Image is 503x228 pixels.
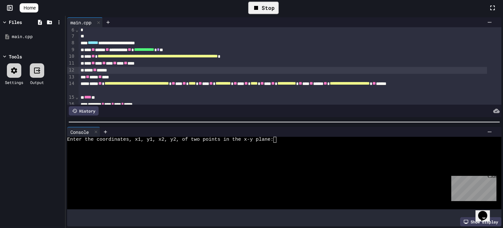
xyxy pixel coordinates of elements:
[75,27,79,32] span: Fold line
[67,101,75,108] div: 16
[67,94,75,101] div: 15
[67,127,100,137] div: Console
[5,79,23,85] div: Settings
[9,19,22,26] div: Files
[67,80,75,94] div: 14
[67,137,273,143] span: Enter the coordinates, x1, y1, x2, y2, of two points in the x-y plane:
[67,17,103,27] div: main.cpp
[20,3,38,12] a: Home
[67,53,75,60] div: 10
[475,202,496,221] iframe: chat widget
[248,2,279,14] div: Stop
[67,19,95,26] div: main.cpp
[67,47,75,53] div: 9
[24,5,36,11] span: Home
[460,217,501,226] div: Show display
[67,60,75,67] div: 11
[67,40,75,47] div: 8
[3,3,45,42] div: Chat with us now!Close
[9,53,22,60] div: Tools
[30,79,44,85] div: Output
[67,74,75,81] div: 13
[67,67,75,74] div: 12
[69,106,99,115] div: History
[449,173,496,201] iframe: chat widget
[75,94,79,100] span: Fold line
[12,33,63,40] div: main.cpp
[67,33,75,40] div: 7
[67,129,92,135] div: Console
[67,27,75,33] div: 6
